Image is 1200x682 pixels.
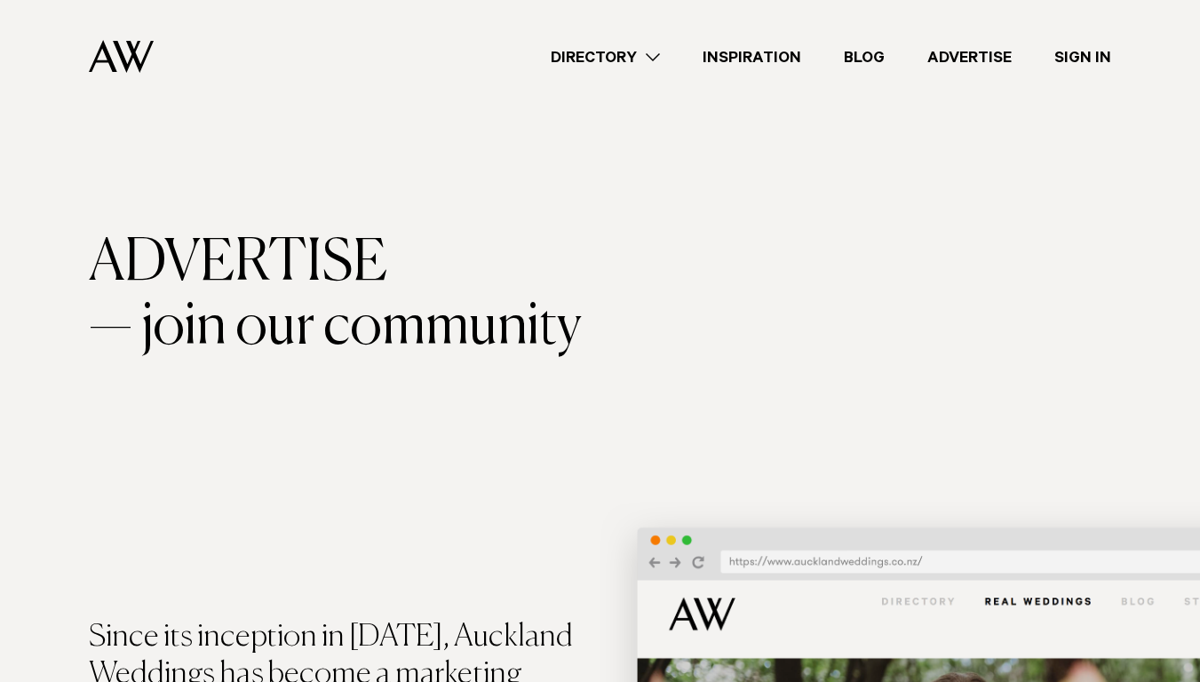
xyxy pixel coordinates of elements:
[89,232,1111,296] div: Advertise
[681,45,823,69] a: Inspiration
[529,45,681,69] a: Directory
[1033,45,1132,69] a: Sign In
[141,296,581,360] span: join our community
[906,45,1033,69] a: Advertise
[823,45,906,69] a: Blog
[89,40,154,73] img: Auckland Weddings Logo
[89,296,132,360] span: —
